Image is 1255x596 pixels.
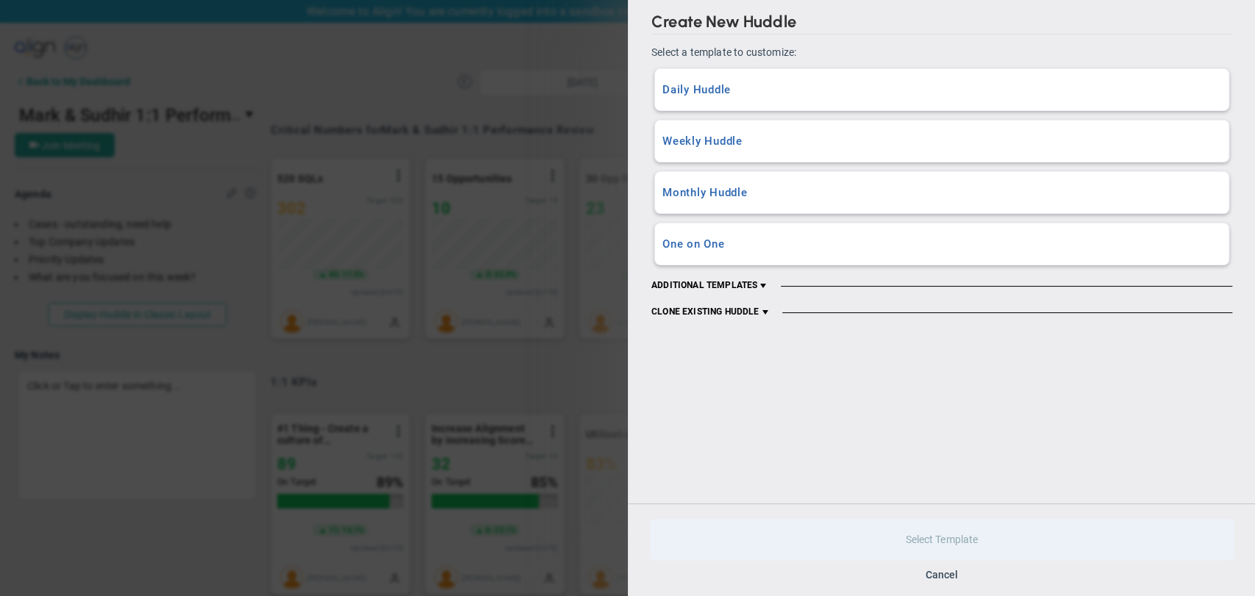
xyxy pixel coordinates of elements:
span: CLONE EXISTING HUDDLE [651,306,770,318]
h3: Weekly Huddle [662,134,1221,148]
span: ADDITIONAL TEMPLATES [651,280,769,292]
button: Select Template [650,519,1234,560]
h3: One on One [662,237,1221,251]
h2: Create New Huddle [651,12,1232,35]
span: Select Template [906,534,977,545]
h3: Monthly Huddle [662,186,1221,200]
h3: Daily Huddle [662,83,1221,97]
button: Cancel [925,569,957,581]
p: Select a template to customize: [651,45,1232,60]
